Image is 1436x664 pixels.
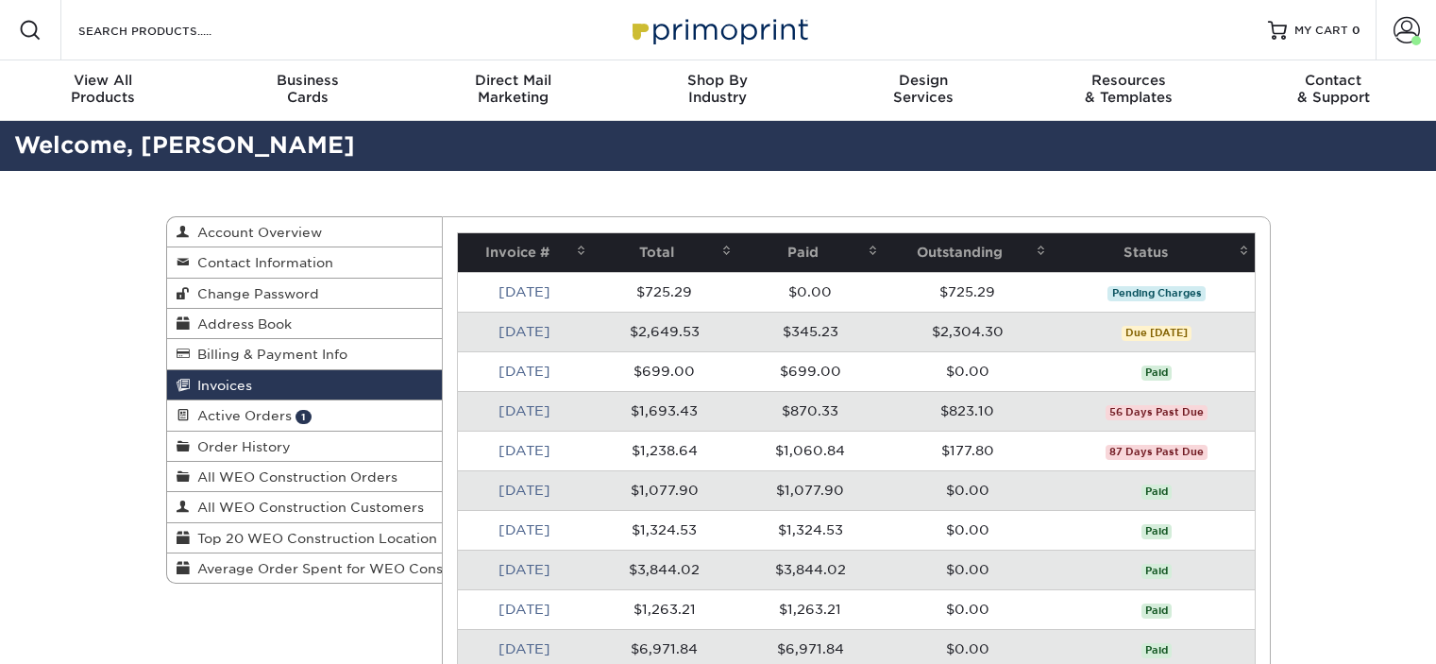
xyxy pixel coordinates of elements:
[498,562,550,577] a: [DATE]
[167,492,443,522] a: All WEO Construction Customers
[737,312,883,351] td: $345.23
[737,233,883,272] th: Paid
[167,339,443,369] a: Billing & Payment Info
[167,309,443,339] a: Address Book
[592,312,737,351] td: $2,649.53
[1122,326,1191,341] span: Due [DATE]
[167,247,443,278] a: Contact Information
[167,523,443,553] a: Top 20 WEO Construction Location Order
[411,72,616,89] span: Direct Mail
[884,550,1052,589] td: $0.00
[498,403,550,418] a: [DATE]
[592,510,737,550] td: $1,324.53
[167,462,443,492] a: All WEO Construction Orders
[592,391,737,431] td: $1,693.43
[884,272,1052,312] td: $725.29
[884,589,1052,629] td: $0.00
[737,391,883,431] td: $870.33
[1106,445,1208,460] span: 87 Days Past Due
[884,351,1052,391] td: $0.00
[884,510,1052,550] td: $0.00
[737,272,883,312] td: $0.00
[167,217,443,247] a: Account Overview
[616,72,820,106] div: Industry
[190,255,333,270] span: Contact Information
[616,60,820,121] a: Shop ByIndustry
[1141,366,1172,381] span: Paid
[458,233,592,272] th: Invoice #
[1352,24,1360,37] span: 0
[205,60,410,121] a: BusinessCards
[411,72,616,106] div: Marketing
[1141,564,1172,579] span: Paid
[1231,72,1436,106] div: & Support
[167,553,443,583] a: Average Order Spent for WEO Construction
[498,641,550,656] a: [DATE]
[592,233,737,272] th: Total
[167,400,443,431] a: Active Orders 1
[1141,524,1172,539] span: Paid
[76,19,261,42] input: SEARCH PRODUCTS.....
[1141,643,1172,658] span: Paid
[820,72,1025,106] div: Services
[498,324,550,339] a: [DATE]
[190,378,252,393] span: Invoices
[190,225,322,240] span: Account Overview
[167,370,443,400] a: Invoices
[820,72,1025,89] span: Design
[884,470,1052,510] td: $0.00
[296,410,312,424] span: 1
[1052,233,1255,272] th: Status
[205,72,410,106] div: Cards
[1025,72,1230,106] div: & Templates
[624,9,813,50] img: Primoprint
[167,432,443,462] a: Order History
[737,470,883,510] td: $1,077.90
[411,60,616,121] a: Direct MailMarketing
[592,589,737,629] td: $1,263.21
[498,522,550,537] a: [DATE]
[498,284,550,299] a: [DATE]
[820,60,1025,121] a: DesignServices
[1025,72,1230,89] span: Resources
[592,351,737,391] td: $699.00
[167,279,443,309] a: Change Password
[1107,286,1205,301] span: Pending Charges
[737,431,883,470] td: $1,060.84
[190,531,481,546] span: Top 20 WEO Construction Location Order
[205,72,410,89] span: Business
[737,550,883,589] td: $3,844.02
[190,561,497,576] span: Average Order Spent for WEO Construction
[1106,405,1208,420] span: 56 Days Past Due
[737,589,883,629] td: $1,263.21
[592,272,737,312] td: $725.29
[884,391,1052,431] td: $823.10
[498,364,550,379] a: [DATE]
[190,286,319,301] span: Change Password
[884,312,1052,351] td: $2,304.30
[884,233,1052,272] th: Outstanding
[1141,604,1172,619] span: Paid
[498,443,550,458] a: [DATE]
[884,431,1052,470] td: $177.80
[498,483,550,498] a: [DATE]
[592,431,737,470] td: $1,238.64
[498,602,550,617] a: [DATE]
[190,316,292,332] span: Address Book
[190,408,292,423] span: Active Orders
[190,500,424,515] span: All WEO Construction Customers
[1231,72,1436,89] span: Contact
[190,347,347,362] span: Billing & Payment Info
[1141,485,1172,500] span: Paid
[616,72,820,89] span: Shop By
[190,439,291,454] span: Order History
[592,550,737,589] td: $3,844.02
[1231,60,1436,121] a: Contact& Support
[592,470,737,510] td: $1,077.90
[190,469,397,485] span: All WEO Construction Orders
[737,510,883,550] td: $1,324.53
[1025,60,1230,121] a: Resources& Templates
[1294,23,1348,39] span: MY CART
[737,351,883,391] td: $699.00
